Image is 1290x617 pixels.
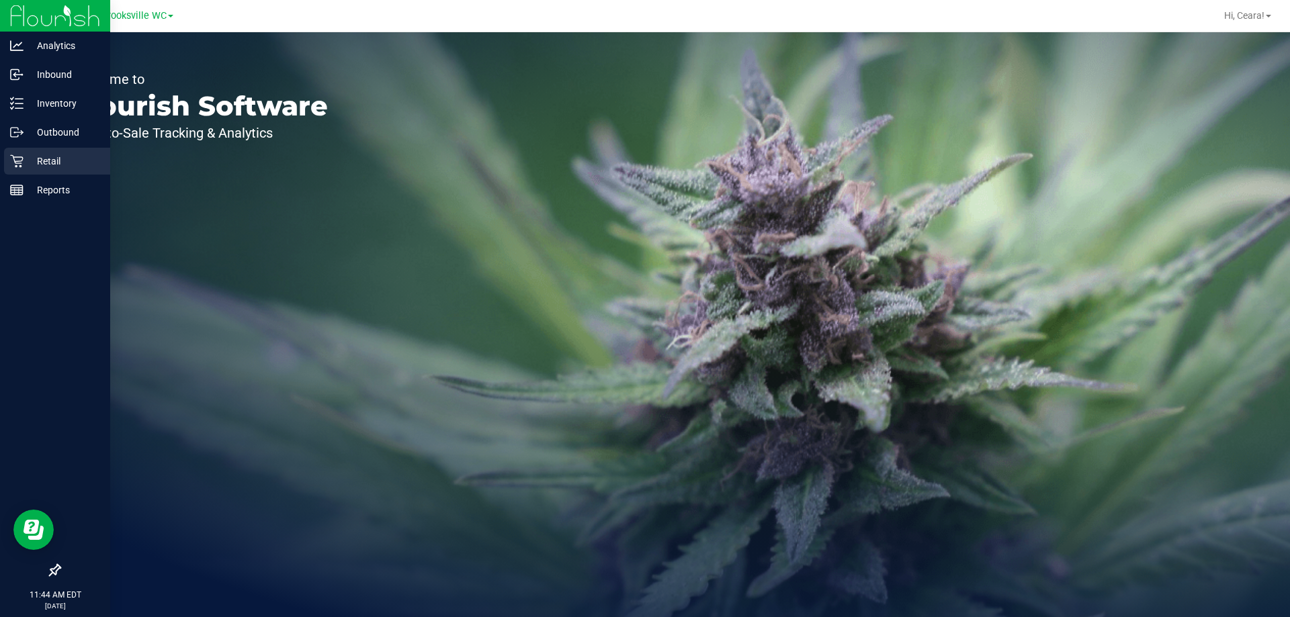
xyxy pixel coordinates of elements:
[6,601,104,611] p: [DATE]
[1224,10,1264,21] span: Hi, Ceara!
[24,38,104,54] p: Analytics
[73,93,328,120] p: Flourish Software
[10,68,24,81] inline-svg: Inbound
[24,182,104,198] p: Reports
[24,95,104,111] p: Inventory
[24,124,104,140] p: Outbound
[10,183,24,197] inline-svg: Reports
[13,510,54,550] iframe: Resource center
[10,126,24,139] inline-svg: Outbound
[73,73,328,86] p: Welcome to
[101,10,167,21] span: Brooksville WC
[6,589,104,601] p: 11:44 AM EDT
[24,66,104,83] p: Inbound
[10,39,24,52] inline-svg: Analytics
[24,153,104,169] p: Retail
[73,126,328,140] p: Seed-to-Sale Tracking & Analytics
[10,154,24,168] inline-svg: Retail
[10,97,24,110] inline-svg: Inventory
